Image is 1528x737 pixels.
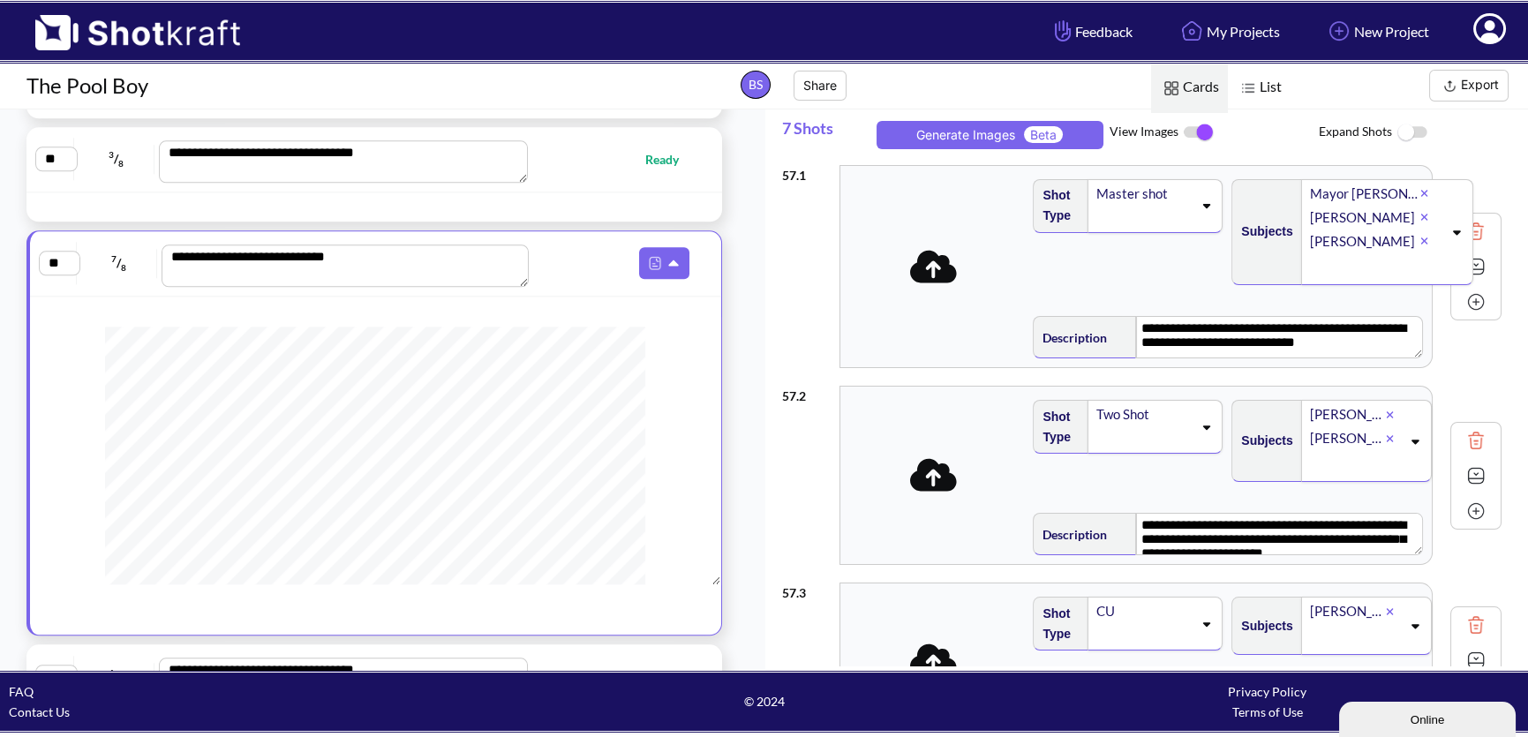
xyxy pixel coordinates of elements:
[1324,16,1354,46] img: Add Icon
[1178,114,1218,151] img: ToggleOn Icon
[1463,498,1489,524] img: Add Icon
[109,667,114,678] span: 4
[81,249,157,277] span: /
[1308,599,1386,623] div: [PERSON_NAME]
[782,574,832,603] div: 57 . 3
[645,666,696,687] span: Ready
[1463,218,1489,244] img: Trash Icon
[1308,206,1421,229] div: [PERSON_NAME]
[1034,520,1107,549] span: Description
[1024,126,1063,143] span: Beta
[79,663,154,691] span: /
[118,158,124,169] span: 8
[1050,16,1075,46] img: Hand Icon
[1429,70,1509,102] button: Export
[1095,182,1193,206] div: Master shot
[782,109,870,156] span: 7 Shots
[1463,463,1489,489] img: Expand Icon
[1308,426,1386,450] div: [PERSON_NAME]
[1308,229,1421,253] div: [PERSON_NAME]
[1237,77,1260,100] img: List Icon
[111,253,117,264] span: 7
[512,691,1015,711] span: © 2024
[782,377,832,406] div: 57 . 2
[1308,182,1421,206] div: Mayor [PERSON_NAME]
[9,684,34,699] a: FAQ
[1016,702,1519,722] div: Terms of Use
[1034,599,1079,649] span: Shot Type
[79,145,154,173] span: /
[1311,8,1442,55] a: New Project
[1463,647,1489,673] img: Expand Icon
[645,149,696,169] span: Ready
[1463,253,1489,280] img: Expand Icon
[877,121,1103,149] button: Generate ImagesBeta
[1232,612,1292,641] span: Subjects
[1228,63,1291,113] span: List
[1110,114,1319,151] span: View Images
[121,262,126,273] span: 8
[782,156,1502,377] div: 57.1Shot TypeMaster shotSubjectsMayor [PERSON_NAME][PERSON_NAME][PERSON_NAME]Description**** ****...
[1163,8,1293,55] a: My Projects
[644,252,666,274] img: Pdf Icon
[109,149,114,160] span: 3
[9,704,70,719] a: Contact Us
[1463,427,1489,454] img: Trash Icon
[794,71,847,101] button: Share
[1050,21,1133,41] span: Feedback
[1034,402,1079,452] span: Shot Type
[1016,681,1519,702] div: Privacy Policy
[741,71,771,99] span: BS
[1177,16,1207,46] img: Home Icon
[1319,114,1528,152] span: Expand Shots
[1232,217,1292,246] span: Subjects
[1151,63,1228,113] span: Cards
[1095,402,1193,426] div: Two Shot
[1463,289,1489,315] img: Add Icon
[1034,323,1107,352] span: Description
[1160,77,1183,100] img: Card Icon
[1439,75,1461,97] img: Export Icon
[782,156,832,185] div: 57 . 1
[1034,181,1079,230] span: Shot Type
[1308,402,1386,426] div: [PERSON_NAME]
[1339,698,1519,737] iframe: chat widget
[1463,612,1489,638] img: Trash Icon
[1392,114,1432,152] img: ToggleOff Icon
[1232,426,1292,455] span: Subjects
[1095,599,1193,623] div: CU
